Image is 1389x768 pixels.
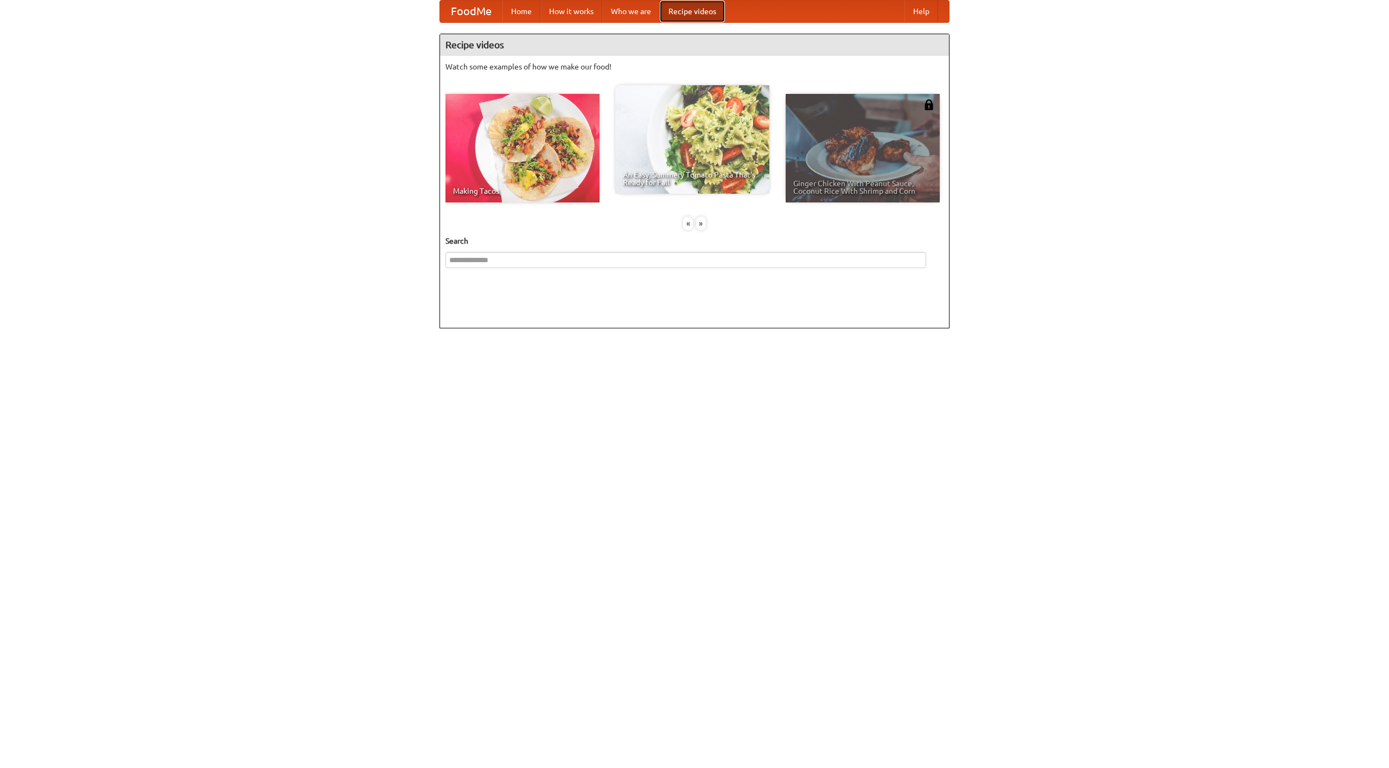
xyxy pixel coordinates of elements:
p: Watch some examples of how we make our food! [445,61,944,72]
a: An Easy, Summery Tomato Pasta That's Ready for Fall [615,85,769,194]
a: Making Tacos [445,94,600,202]
h5: Search [445,236,944,246]
a: FoodMe [440,1,502,22]
a: Who we are [602,1,660,22]
div: « [683,217,693,230]
a: How it works [540,1,602,22]
img: 483408.png [923,99,934,110]
a: Help [904,1,938,22]
h4: Recipe videos [440,34,949,56]
a: Recipe videos [660,1,725,22]
span: Making Tacos [453,187,592,195]
a: Home [502,1,540,22]
span: An Easy, Summery Tomato Pasta That's Ready for Fall [623,171,762,186]
div: » [696,217,706,230]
